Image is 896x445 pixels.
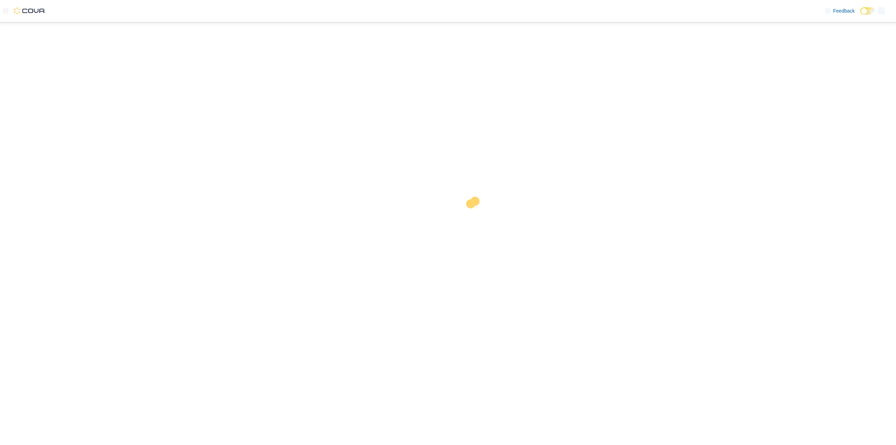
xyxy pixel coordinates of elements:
input: Dark Mode [860,7,875,15]
img: cova-loader [448,192,500,244]
img: Cova [14,7,45,14]
span: Feedback [833,7,855,14]
a: Feedback [822,4,857,18]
